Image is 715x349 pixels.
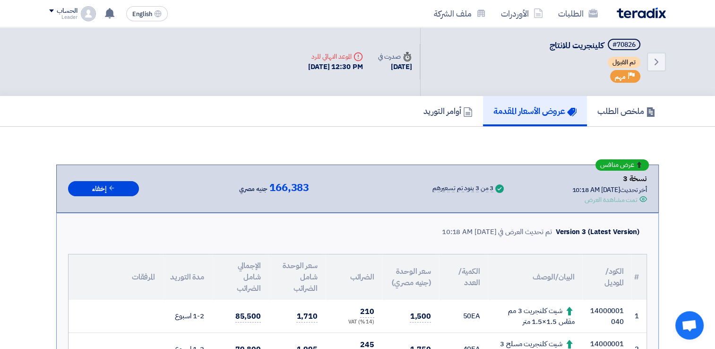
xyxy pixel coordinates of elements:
[550,39,604,52] span: كلينجريت للانتاج
[631,300,646,333] td: 1
[432,185,493,192] div: 3 من 3 بنود تم تسعيرهم
[68,181,139,197] button: إخفاء
[550,39,642,52] h5: كلينجريت للانتاج
[488,254,582,300] th: البيان/الوصف
[325,254,382,300] th: الضرائب
[269,182,309,193] span: 166,383
[81,6,96,21] img: profile_test.png
[495,305,575,327] div: شيت كلنجريت 3 مم مقاس 1.5×1.5 متر
[675,311,704,340] div: Open chat
[132,11,152,17] span: English
[426,2,493,25] a: ملف الشركة
[572,185,647,195] div: أخر تحديث [DATE] 10:18 AM
[212,254,268,300] th: الإجمالي شامل الضرائب
[483,96,587,126] a: عروض الأسعار المقدمة
[239,183,267,195] span: جنيه مصري
[556,227,639,237] div: Version 3 (Latest Version)
[378,52,412,61] div: صدرت في
[493,105,577,116] h5: عروض الأسعار المقدمة
[296,311,318,323] span: 1,710
[631,254,646,300] th: #
[333,318,374,326] div: (14 %) VAT
[69,254,163,300] th: المرفقات
[463,311,471,321] span: 50
[413,96,483,126] a: أوامر التوريد
[600,162,634,168] span: عرض منافس
[493,2,551,25] a: الأوردرات
[582,254,631,300] th: الكود/الموديل
[235,311,261,323] span: 85,500
[360,306,374,318] span: 210
[423,105,473,116] h5: أوامر التوريد
[585,195,637,205] div: تمت مشاهدة العرض
[308,52,363,61] div: الموعد النهائي للرد
[439,254,488,300] th: الكمية/العدد
[410,311,431,323] span: 1,500
[57,7,77,15] div: الحساب
[439,300,488,333] td: EA
[382,254,439,300] th: سعر الوحدة (جنيه مصري)
[49,15,77,20] div: Leader
[378,61,412,72] div: [DATE]
[587,96,666,126] a: ملخص الطلب
[163,300,212,333] td: 1-2 اسبوع
[126,6,168,21] button: English
[551,2,605,25] a: الطلبات
[582,300,631,333] td: 14000001040
[608,57,640,68] span: تم القبول
[268,254,325,300] th: سعر الوحدة شامل الضرائب
[597,105,655,116] h5: ملخص الطلب
[442,227,552,237] div: تم تحديث العرض في [DATE] 10:18 AM
[308,61,363,72] div: [DATE] 12:30 PM
[163,254,212,300] th: مدة التوريد
[612,42,636,48] div: #70826
[572,173,647,185] div: نسخة 3
[615,72,626,81] span: مهم
[617,8,666,18] img: Teradix logo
